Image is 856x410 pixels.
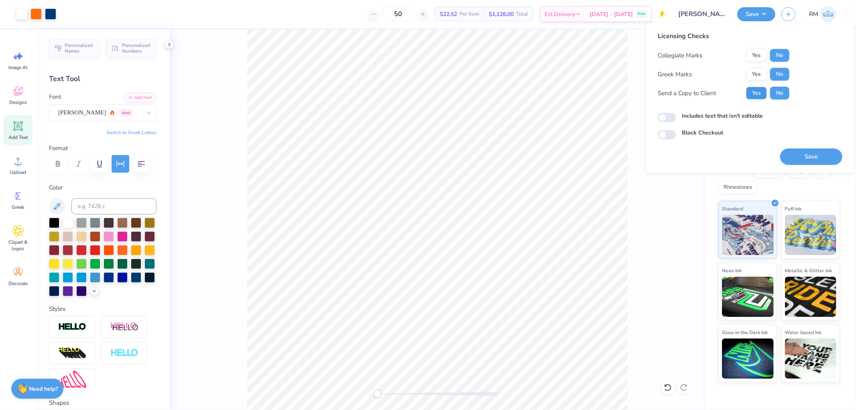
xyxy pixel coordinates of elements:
[5,239,31,252] span: Clipart & logos
[545,10,575,18] span: Est. Delivery
[110,322,138,332] img: Shadow
[770,87,789,100] button: No
[770,49,789,62] button: No
[489,10,514,18] span: $1,126.00
[58,322,86,332] img: Stroke
[722,215,774,255] img: Standard
[785,328,822,337] span: Water based Ink
[49,39,99,57] button: Personalized Names
[58,371,86,388] img: Free Distort
[71,198,157,214] input: e.g. 7428 c
[106,39,157,57] button: Personalized Numbers
[682,129,723,137] label: Block Checkout
[122,43,152,54] span: Personalized Numbers
[382,7,414,21] input: – –
[780,149,842,165] button: Save
[440,10,457,18] span: $22.52
[638,11,645,17] span: Free
[658,31,789,41] div: Licensing Checks
[49,304,65,314] label: Styles
[785,266,832,275] span: Metallic & Glitter Ink
[718,182,757,194] div: Rhinestones
[9,99,27,106] span: Designs
[49,183,157,192] label: Color
[49,92,61,102] label: Font
[106,129,157,136] button: Switch to Greek Letters
[722,204,743,213] span: Standard
[722,339,774,379] img: Glow in the Dark Ink
[658,70,692,79] div: Greek Marks
[672,6,731,22] input: Untitled Design
[65,43,94,54] span: Personalized Names
[658,89,716,98] div: Send a Copy to Client
[722,328,768,337] span: Glow in the Dark Ink
[373,390,381,398] div: Accessibility label
[682,112,763,120] label: Includes text that isn't editable
[590,10,633,18] span: [DATE] - [DATE]
[746,87,767,100] button: Yes
[516,10,528,18] span: Total
[746,68,767,81] button: Yes
[12,204,24,210] span: Greek
[29,385,58,393] strong: Need help?
[785,277,837,317] img: Metallic & Glitter Ink
[49,144,157,153] label: Format
[805,6,840,22] a: RM
[49,73,157,84] div: Text Tool
[737,7,775,21] button: Save
[9,64,28,71] span: Image AI
[809,10,818,19] span: RM
[785,339,837,379] img: Water based Ink
[722,266,742,275] span: Neon Ink
[110,349,138,358] img: Negative Space
[746,49,767,62] button: Yes
[8,134,28,141] span: Add Text
[785,215,837,255] img: Puff Ink
[785,204,802,213] span: Puff Ink
[770,68,789,81] button: No
[49,398,69,408] label: Shapes
[58,347,86,360] img: 3D Illusion
[10,169,26,175] span: Upload
[820,6,836,22] img: Ronald Manipon
[722,277,774,317] img: Neon Ink
[658,51,702,60] div: Collegiate Marks
[460,10,479,18] span: Per Item
[124,92,157,103] button: Add Font
[8,280,28,287] span: Decorate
